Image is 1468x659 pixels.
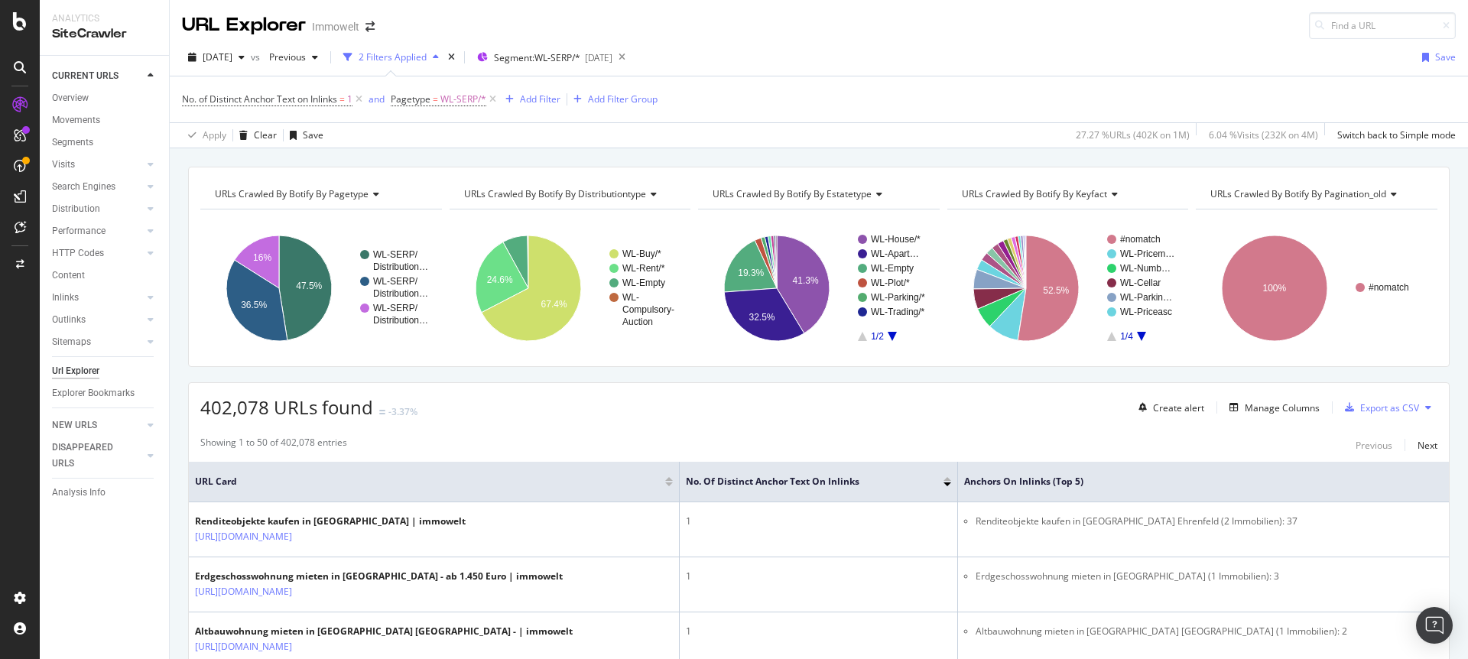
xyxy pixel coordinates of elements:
[195,529,292,544] a: [URL][DOMAIN_NAME]
[445,50,458,65] div: times
[52,385,158,401] a: Explorer Bookmarks
[1356,436,1392,454] button: Previous
[203,50,232,63] span: 2025 Aug. 8th
[52,135,93,151] div: Segments
[1120,248,1174,259] text: WL-Pricem…
[1043,285,1069,296] text: 52.5%
[215,187,369,200] span: URLs Crawled By Botify By pagetype
[1418,439,1437,452] div: Next
[373,315,428,326] text: Distribution…
[52,223,143,239] a: Performance
[373,276,418,287] text: WL-SERP/
[52,179,115,195] div: Search Engines
[52,312,86,328] div: Outlinks
[263,50,306,63] span: Previous
[182,45,251,70] button: [DATE]
[749,312,775,323] text: 32.5%
[52,268,158,284] a: Content
[871,331,884,342] text: 1/2
[52,417,97,433] div: NEW URLS
[212,182,428,206] h4: URLs Crawled By Botify By pagetype
[1120,278,1161,288] text: WL-Cellar
[710,182,926,206] h4: URLs Crawled By Botify By estatetype
[303,128,323,141] div: Save
[494,51,580,64] span: Segment: WL-SERP/*
[1337,128,1456,141] div: Switch back to Simple mode
[52,440,129,472] div: DISAPPEARED URLS
[52,312,143,328] a: Outlinks
[339,93,345,106] span: =
[200,222,440,355] svg: A chart.
[1435,50,1456,63] div: Save
[52,385,135,401] div: Explorer Bookmarks
[686,625,952,638] div: 1
[369,92,385,106] button: and
[1418,436,1437,454] button: Next
[1331,123,1456,148] button: Switch back to Simple mode
[976,570,1443,583] li: Erdgeschosswohnung mieten in [GEOGRAPHIC_DATA] (1 Immobilien): 3
[713,187,872,200] span: URLs Crawled By Botify By estatetype
[296,281,322,291] text: 47.5%
[1369,282,1409,293] text: #nomatch
[195,570,563,583] div: Erdgeschosswohnung mieten in [GEOGRAPHIC_DATA] - ab 1.450 Euro | immowelt
[686,515,952,528] div: 1
[622,317,653,327] text: Auction
[686,475,921,489] span: No. of Distinct Anchor Text on Inlinks
[52,268,85,284] div: Content
[337,45,445,70] button: 2 Filters Applied
[962,187,1107,200] span: URLs Crawled By Botify By keyfact
[964,475,1420,489] span: Anchors on Inlinks (top 5)
[1263,283,1287,294] text: 100%
[373,249,418,260] text: WL-SERP/
[195,625,573,638] div: Altbauwohnung mieten in [GEOGRAPHIC_DATA] [GEOGRAPHIC_DATA] - | immowelt
[195,515,466,528] div: Renditeobjekte kaufen in [GEOGRAPHIC_DATA] | immowelt
[52,90,158,106] a: Overview
[1416,45,1456,70] button: Save
[52,363,158,379] a: Url Explorer
[52,485,158,501] a: Analysis Info
[52,334,143,350] a: Sitemaps
[738,268,764,278] text: 19.3%
[698,222,937,355] svg: A chart.
[976,515,1443,528] li: Renditeobjekte kaufen in [GEOGRAPHIC_DATA] Ehrenfeld (2 Immobilien): 37
[947,222,1187,355] div: A chart.
[1207,182,1424,206] h4: URLs Crawled By Botify By pagination_old
[1360,401,1419,414] div: Export as CSV
[263,45,324,70] button: Previous
[871,248,919,259] text: WL-Apart…
[433,93,438,106] span: =
[373,303,418,313] text: WL-SERP/
[686,570,952,583] div: 1
[195,584,292,599] a: [URL][DOMAIN_NAME]
[52,68,119,84] div: CURRENT URLS
[1120,234,1161,245] text: #nomatch
[976,625,1443,638] li: Altbauwohnung mieten in [GEOGRAPHIC_DATA] [GEOGRAPHIC_DATA] (1 Immobilien): 2
[1339,395,1419,420] button: Export as CSV
[52,290,79,306] div: Inlinks
[1153,401,1204,414] div: Create alert
[471,45,612,70] button: Segment:WL-SERP/*[DATE]
[203,128,226,141] div: Apply
[440,89,486,110] span: WL-SERP/*
[1120,331,1133,342] text: 1/4
[871,292,925,303] text: WL-Parking/*
[52,290,143,306] a: Inlinks
[499,90,560,109] button: Add Filter
[254,128,277,141] div: Clear
[182,93,337,106] span: No. of Distinct Anchor Text on Inlinks
[450,222,689,355] svg: A chart.
[52,245,143,261] a: HTTP Codes
[241,300,267,310] text: 36.5%
[52,363,99,379] div: Url Explorer
[1223,398,1320,417] button: Manage Columns
[379,410,385,414] img: Equal
[1120,292,1172,303] text: WL-Parkin…
[567,90,658,109] button: Add Filter Group
[959,182,1175,206] h4: URLs Crawled By Botify By keyfact
[52,245,104,261] div: HTTP Codes
[1120,307,1172,317] text: WL-Priceasc
[486,274,512,285] text: 24.6%
[182,123,226,148] button: Apply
